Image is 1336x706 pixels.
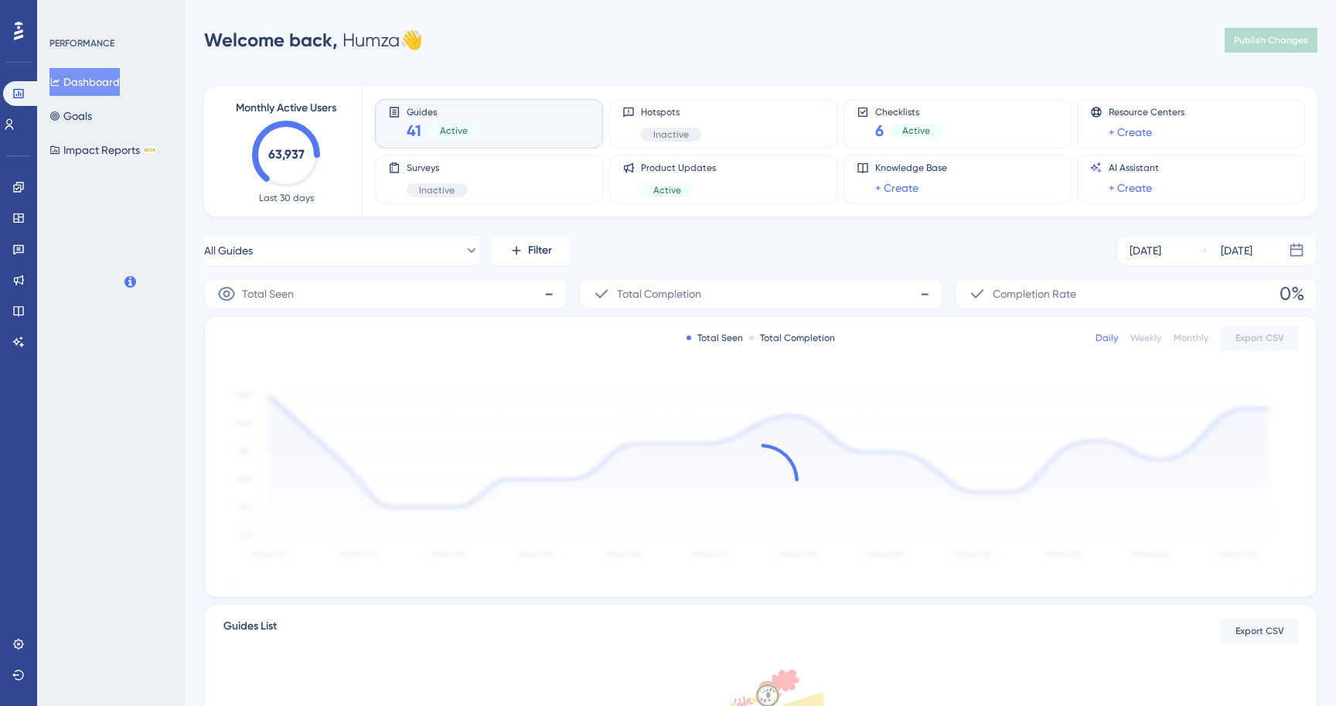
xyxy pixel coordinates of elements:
button: Impact ReportsBETA [49,136,157,164]
div: Humza 👋 [204,28,423,53]
span: 6 [875,120,884,142]
button: Publish Changes [1225,28,1317,53]
span: Hotspots [641,106,701,118]
a: + Create [1109,179,1152,197]
button: Dashboard [49,68,120,96]
span: - [544,281,554,306]
span: Completion Rate [993,285,1076,303]
text: 63,937 [268,147,305,162]
button: Filter [492,235,569,266]
span: Guides List [223,617,277,645]
span: Guides [407,106,480,117]
div: [DATE] [1221,241,1252,260]
span: Export CSV [1235,625,1284,637]
button: Export CSV [1221,619,1298,643]
div: PERFORMANCE [49,37,114,49]
span: - [920,281,929,306]
div: [DATE] [1130,241,1161,260]
div: Weekly [1130,332,1161,344]
div: Total Seen [687,332,743,344]
a: + Create [1109,123,1152,142]
button: Goals [49,102,92,130]
span: 0% [1280,281,1304,306]
span: Total Completion [617,285,701,303]
span: All Guides [204,241,253,260]
span: Inactive [419,184,455,196]
span: AI Assistant [1109,162,1159,174]
span: Filter [528,241,552,260]
span: Last 30 days [259,192,314,204]
span: Monthly Active Users [236,99,336,118]
span: Total Seen [242,285,294,303]
span: Active [440,124,468,137]
span: Export CSV [1235,332,1284,344]
span: 41 [407,120,421,142]
span: Resource Centers [1109,106,1184,118]
div: BETA [143,146,157,154]
span: Checklists [875,106,942,117]
span: Welcome back, [204,29,338,51]
span: Inactive [653,128,689,141]
span: Product Updates [641,162,716,174]
button: Export CSV [1221,326,1298,350]
span: Active [902,124,930,137]
span: Surveys [407,162,467,174]
div: Total Completion [749,332,835,344]
span: Active [653,184,681,196]
div: Monthly [1174,332,1208,344]
a: + Create [875,179,918,197]
button: All Guides [204,235,479,266]
span: Publish Changes [1234,34,1308,46]
span: Knowledge Base [875,162,947,174]
div: Daily [1096,332,1118,344]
